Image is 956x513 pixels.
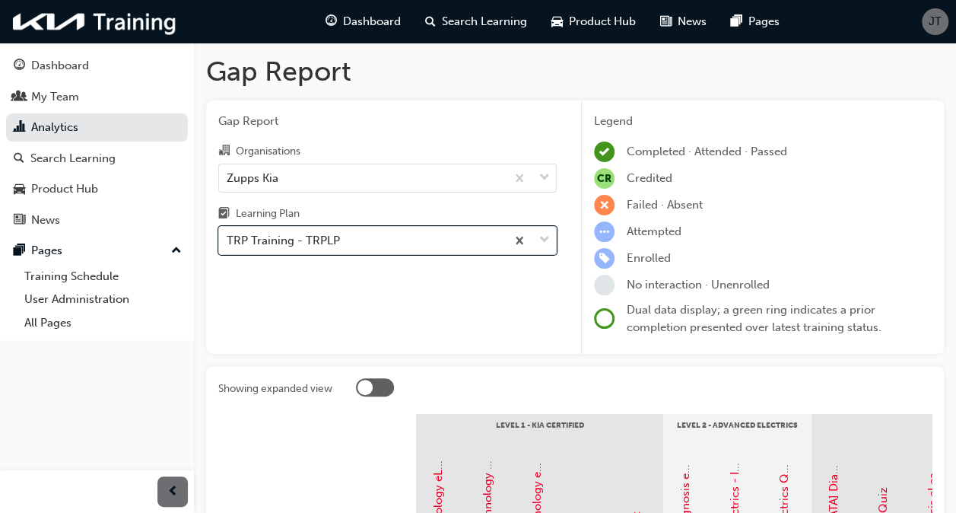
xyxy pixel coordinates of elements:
[218,208,230,221] span: learningplan-icon
[30,150,116,167] div: Search Learning
[539,168,550,188] span: down-icon
[14,121,25,135] span: chart-icon
[8,6,183,37] img: kia-training
[594,168,615,189] span: null-icon
[922,8,948,35] button: JT
[413,6,539,37] a: search-iconSearch Learning
[627,278,770,292] span: No interaction · Unenrolled
[6,52,188,80] a: Dashboard
[313,6,413,37] a: guage-iconDashboard
[18,265,188,288] a: Training Schedule
[6,83,188,111] a: My Team
[6,145,188,173] a: Search Learning
[14,214,25,228] span: news-icon
[594,195,615,215] span: learningRecordVerb_FAIL-icon
[14,183,25,196] span: car-icon
[343,13,401,30] span: Dashboard
[218,381,332,397] div: Showing expanded view
[627,171,672,185] span: Credited
[663,414,811,452] div: Level 2 - Advanced Electrics
[14,59,25,73] span: guage-icon
[719,6,792,37] a: pages-iconPages
[594,275,615,295] span: learningRecordVerb_NONE-icon
[14,244,25,258] span: pages-icon
[6,237,188,265] button: Pages
[594,221,615,242] span: learningRecordVerb_ATTEMPT-icon
[6,113,188,142] a: Analytics
[167,483,179,502] span: prev-icon
[31,57,89,75] div: Dashboard
[227,169,278,186] div: Zupps Kia
[648,6,719,37] a: news-iconNews
[929,13,942,30] span: JT
[326,12,337,31] span: guage-icon
[594,248,615,269] span: learningRecordVerb_ENROLL-icon
[539,6,648,37] a: car-iconProduct Hub
[425,12,436,31] span: search-icon
[218,145,230,158] span: organisation-icon
[31,88,79,106] div: My Team
[678,13,707,30] span: News
[569,13,636,30] span: Product Hub
[6,175,188,203] a: Product Hub
[442,13,527,30] span: Search Learning
[627,225,681,238] span: Attempted
[236,206,300,221] div: Learning Plan
[627,303,881,334] span: Dual data display; a green ring indicates a prior completion presented over latest training status.
[594,113,932,130] div: Legend
[236,144,300,159] div: Organisations
[18,288,188,311] a: User Administration
[731,12,742,31] span: pages-icon
[594,142,615,162] span: learningRecordVerb_COMPLETE-icon
[18,311,188,335] a: All Pages
[627,251,671,265] span: Enrolled
[218,113,557,130] span: Gap Report
[539,231,550,250] span: down-icon
[627,198,703,212] span: Failed · Absent
[627,145,787,158] span: Completed · Attended · Passed
[551,12,563,31] span: car-icon
[6,206,188,234] a: News
[14,152,24,166] span: search-icon
[416,414,663,452] div: Level 1 - Kia Certified
[171,241,182,261] span: up-icon
[31,212,60,229] div: News
[31,242,62,260] div: Pages
[660,12,672,31] span: news-icon
[227,232,340,250] div: TRP Training - TRPLP
[206,55,944,88] h1: Gap Report
[6,49,188,237] button: DashboardMy TeamAnalyticsSearch LearningProduct HubNews
[31,180,98,198] div: Product Hub
[14,91,25,104] span: people-icon
[748,13,780,30] span: Pages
